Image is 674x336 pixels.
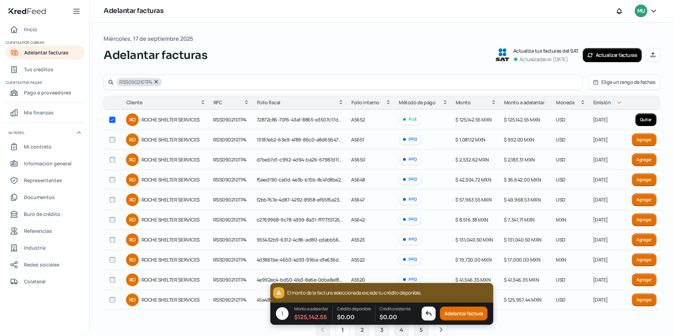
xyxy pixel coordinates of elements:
div: PPD [398,254,421,265]
span: $ 131,040.50 MXN [455,236,493,243]
span: [DATE] [593,276,608,283]
span: USD [556,156,566,163]
span: ROCHE SHELTER SERVICES [141,236,206,244]
span: USD [556,196,566,203]
span: $ 131,040.50 MXN [504,236,542,243]
span: Emisión [593,98,611,107]
span: Mis finanzas [24,108,54,117]
a: Mi contrato [6,140,85,154]
span: Industria [24,243,46,252]
span: $ 125,142.55 MXN [504,116,540,123]
button: Agregar [632,153,656,166]
a: Documentos [6,190,85,204]
button: Adelantar factura [440,307,488,321]
span: [DATE] [593,256,608,263]
a: Buró de crédito [6,207,85,221]
span: Método de pago [399,98,435,107]
span: USD [556,116,566,123]
span: A5522 [351,256,365,263]
span: RSS090210TP4 [213,296,246,303]
p: Crédito disponible [337,305,371,312]
span: A5647 [351,196,365,203]
button: Agregar [632,274,656,286]
span: Buró de crédito [24,210,60,218]
span: Folio fiscal [257,98,280,107]
span: [DATE] [593,296,608,303]
span: Referencias [24,226,52,235]
span: MU [637,7,645,15]
span: A5642 [351,216,365,223]
span: 4e992ec4-bd50-4fe3-8e6e-0dba8af87f58 [257,276,348,283]
span: ROCHE SHELTER SERVICES [141,156,206,164]
span: $ 41,546.35 MXN [455,276,491,283]
button: Agregar [632,233,656,246]
div: PPD [398,234,421,245]
a: Pago a proveedores [6,86,85,100]
div: RO [126,213,139,226]
span: f2bb767e-4d87-4292-8958-ef65f6a23243 [257,196,347,203]
div: PPD [398,154,421,165]
div: RO [126,133,139,146]
span: A5650 [351,156,365,163]
span: ROCHE SHELTER SERVICES [141,116,206,124]
a: Industria [6,241,85,255]
span: $ 1,081.12 MXN [455,136,485,143]
span: RSS090210TP4 [213,176,246,183]
span: Folio interno [351,98,379,107]
span: Monto [456,98,471,107]
span: A5523 [351,236,365,243]
span: Miércoles, 17 de septiembre 2025 [104,34,193,44]
span: Información general [24,159,72,168]
span: [DATE] [593,216,608,223]
span: $ 19,720.00 MXN [455,256,492,263]
span: $ 0.00 [337,312,371,322]
div: RO [126,113,139,126]
span: 955432b9-6312-4c86-ad80-cdabb56a1c49 [257,236,351,243]
span: RSS090210TP4 [213,276,246,283]
span: c2769968-9c78-4959-8a31-fff773512556 [257,216,345,223]
span: [DATE] [593,176,608,183]
span: USD [556,176,566,183]
span: $ 8,516.38 MXN [455,216,488,223]
span: RSS090210TP4 [213,196,246,203]
span: $ 57,963.55 MXN [455,196,492,203]
span: MXN [556,216,566,223]
div: 1 [276,308,289,320]
a: Información general [6,157,85,171]
img: SAT logo [496,48,509,61]
span: Tus créditos [24,65,53,74]
span: RSS090210TP4 [119,80,152,85]
span: [DATE] [593,196,608,203]
span: Moneda [556,98,574,107]
span: RSS090210TP4 [213,136,246,143]
div: PPD [398,134,421,145]
span: RFC [213,98,222,107]
span: f5aed190-ce0d-4e3b-b15b-8c4fd8ba2076 [257,176,349,183]
span: $ 125,142.55 [294,312,328,322]
span: Mi perfil [8,130,25,136]
span: [DATE] [593,116,608,123]
span: ROCHE SHELTER SERVICES [141,216,206,224]
span: $ 125,142.55 MXN [455,116,492,123]
div: RO [126,153,139,166]
span: ROCHE SHELTER SERVICES [141,176,206,184]
span: USD [556,296,566,303]
span: USD [556,276,566,283]
div: PPD [398,214,421,225]
span: 4d3861be-4650-4d93-99ba-dfe636d8487e [257,256,351,263]
a: Mis finanzas [6,106,85,120]
div: PPD [398,194,421,205]
span: Adelantar facturas [104,47,207,64]
div: RO [126,253,139,266]
p: Actualizadas el: [DATE] [520,55,568,64]
span: 45a489ab-ab4b-4531-a2ba-ed6c78f64afe [257,296,348,303]
span: $ 125,957.44 MXN [504,296,542,303]
div: PUE [398,114,421,125]
a: Colateral [6,275,85,289]
a: Adelantar facturas [6,46,85,60]
span: Colateral [24,277,46,286]
button: Agregar [632,213,656,226]
div: RO [126,294,139,306]
span: USD [556,236,566,243]
span: Monto a adelantar [504,98,545,107]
